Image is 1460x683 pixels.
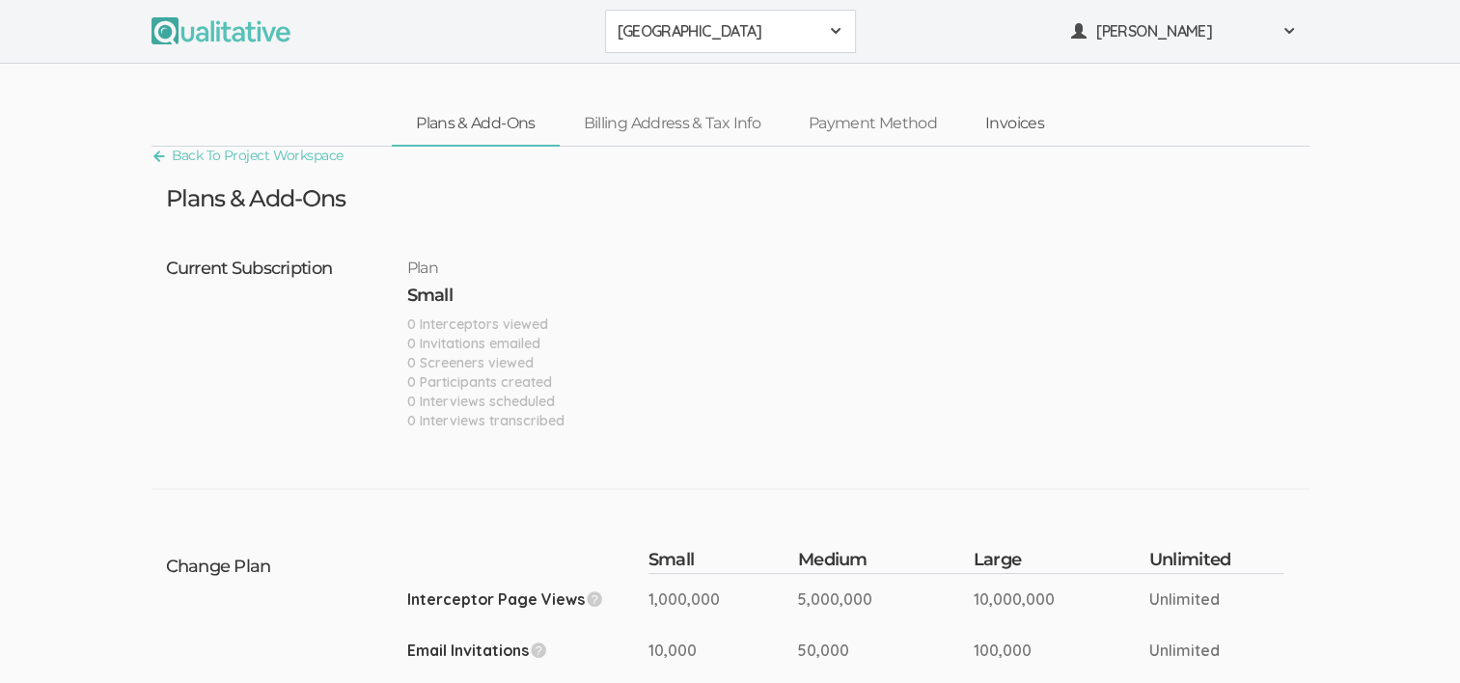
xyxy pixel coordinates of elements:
span: 1,000,000 [648,589,720,609]
iframe: Chat Widget [1364,590,1460,683]
a: Back To Project Workspace [152,143,344,169]
button: [PERSON_NAME] [1059,10,1309,53]
span: 50,000 [798,641,849,660]
div: 0 Interviews transcribed [407,411,565,430]
span: 100,000 [974,641,1032,660]
button: [GEOGRAPHIC_DATA] [605,10,856,53]
span: 10,000,000 [974,589,1055,609]
img: question.svg [531,642,547,658]
h5: Plan [407,260,565,277]
h4: Current Subscription [166,260,407,421]
td: Interceptor Page Views [407,574,648,625]
div: 0 Interviews scheduled [407,392,565,411]
div: 0 Interceptors viewed [407,314,565,334]
img: Qualitative [152,17,290,44]
th: Medium [798,548,974,573]
span: [GEOGRAPHIC_DATA] [618,20,818,42]
td: Email Invitations [407,625,648,676]
th: Unlimited [1149,548,1284,573]
span: [PERSON_NAME] [1096,20,1270,42]
img: question.svg [587,590,603,607]
span: Unlimited [1149,589,1220,609]
a: Payment Method [785,103,961,145]
h4: Small [407,287,565,306]
a: Invoices [961,103,1068,145]
span: 5,000,000 [798,589,872,609]
div: 0 Screeners viewed [407,353,565,372]
th: Large [974,548,1149,573]
div: 0 Participants created [407,372,565,392]
div: 0 Invitations emailed [407,334,565,353]
span: Unlimited [1149,641,1220,660]
th: Small [648,548,798,573]
a: Billing Address & Tax Info [560,103,785,145]
h3: Plans & Add-Ons [166,186,346,211]
a: Plans & Add-Ons [392,103,559,145]
span: 10,000 [648,641,697,660]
